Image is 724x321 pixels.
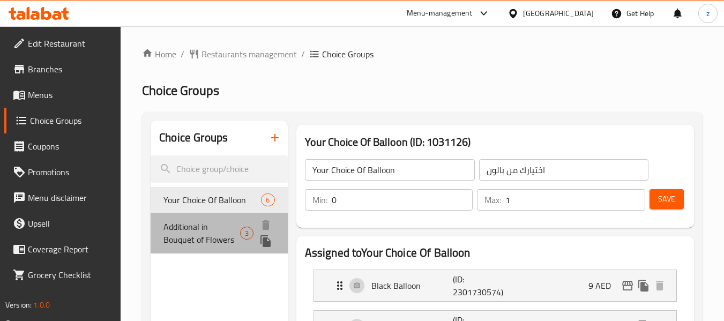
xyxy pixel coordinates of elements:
span: 1.0.0 [33,298,50,312]
div: Choices [261,193,274,206]
div: Your Choice Of Balloon6 [151,187,287,213]
div: Menu-management [407,7,473,20]
span: Edit Restaurant [28,37,113,50]
p: Black Balloon [371,279,453,292]
input: search [151,155,287,183]
span: Grocery Checklist [28,268,113,281]
span: Upsell [28,217,113,230]
h2: Assigned to Your Choice Of Balloon [305,245,685,261]
p: Max: [484,193,501,206]
span: Additional in Bouquet of Flowers [163,220,240,246]
span: Restaurants management [201,48,297,61]
button: delete [258,217,274,233]
button: duplicate [258,233,274,249]
button: delete [652,278,668,294]
div: Additional in Bouquet of Flowers3deleteduplicate [151,213,287,253]
a: Branches [4,56,121,82]
span: Your Choice Of Balloon [163,193,261,206]
p: (ID: 2301730574) [453,273,507,298]
a: Grocery Checklist [4,262,121,288]
span: Choice Groups [30,114,113,127]
a: Menu disclaimer [4,185,121,211]
span: 3 [241,228,253,238]
li: / [301,48,305,61]
span: Choice Groups [142,78,219,102]
div: Expand [314,270,676,301]
nav: breadcrumb [142,48,703,61]
a: Choice Groups [4,108,121,133]
a: Promotions [4,159,121,185]
span: z [706,8,710,19]
span: Coupons [28,140,113,153]
span: Choice Groups [322,48,374,61]
span: Branches [28,63,113,76]
span: Version: [5,298,32,312]
a: Coupons [4,133,121,159]
a: Home [142,48,176,61]
li: Expand [305,265,685,306]
h3: Your Choice Of Balloon (ID: 1031126) [305,133,685,151]
span: Promotions [28,166,113,178]
div: [GEOGRAPHIC_DATA] [523,8,594,19]
p: 9 AED [588,279,619,292]
button: Save [650,189,684,209]
span: 6 [262,195,274,205]
a: Edit Restaurant [4,31,121,56]
a: Restaurants management [189,48,297,61]
span: Save [658,192,675,206]
a: Coverage Report [4,236,121,262]
button: duplicate [636,278,652,294]
button: edit [619,278,636,294]
h2: Choice Groups [159,130,228,146]
a: Menus [4,82,121,108]
span: Coverage Report [28,243,113,256]
p: Min: [312,193,327,206]
li: / [181,48,184,61]
a: Upsell [4,211,121,236]
span: Menu disclaimer [28,191,113,204]
span: Menus [28,88,113,101]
